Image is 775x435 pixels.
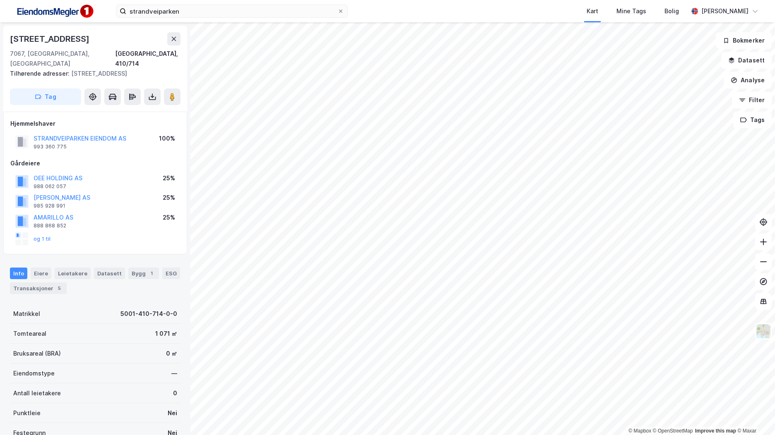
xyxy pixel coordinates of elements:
button: Filter [732,92,772,108]
input: Søk på adresse, matrikkel, gårdeiere, leietakere eller personer [126,5,337,17]
div: Eiere [31,268,51,279]
button: Datasett [721,52,772,69]
div: 25% [163,193,175,203]
div: Hjemmelshaver [10,119,180,129]
div: 25% [163,173,175,183]
div: 1 071 ㎡ [155,329,177,339]
div: Nei [168,408,177,418]
div: 25% [163,213,175,222]
div: Gårdeiere [10,158,180,168]
div: Kontrollprogram for chat [734,395,775,435]
div: Mine Tags [616,6,646,16]
div: 100% [159,134,175,143]
div: Bolig [664,6,679,16]
div: [PERSON_NAME] [701,6,749,16]
div: 888 868 852 [34,222,66,229]
a: Improve this map [695,428,736,434]
div: 1 [147,269,156,277]
button: Analyse [724,72,772,88]
div: Info [10,268,27,279]
a: OpenStreetMap [653,428,693,434]
div: [STREET_ADDRESS] [10,32,91,45]
div: Leietakere [55,268,91,279]
button: Tags [733,112,772,128]
img: F4PB6Px+NJ5v8B7XTbfpPpyloAAAAASUVORK5CYII= [13,2,96,21]
div: Tomteareal [13,329,46,339]
div: 5001-410-714-0-0 [120,309,177,319]
div: [STREET_ADDRESS] [10,69,174,79]
div: — [171,368,177,378]
div: 5 [55,284,63,292]
div: Datasett [94,268,125,279]
div: ESG [162,268,180,279]
div: 985 928 991 [34,203,65,209]
div: Kart [587,6,598,16]
iframe: Chat Widget [734,395,775,435]
div: Transaksjoner [10,282,67,294]
div: Antall leietakere [13,388,61,398]
div: Bruksareal (BRA) [13,349,61,359]
div: 988 062 057 [34,183,66,190]
div: Bygg [128,268,159,279]
div: 7067, [GEOGRAPHIC_DATA], [GEOGRAPHIC_DATA] [10,49,115,69]
span: Tilhørende adresser: [10,70,71,77]
div: 0 ㎡ [166,349,177,359]
img: Z [756,323,771,339]
div: 993 360 775 [34,143,67,150]
div: Punktleie [13,408,41,418]
div: Eiendomstype [13,368,55,378]
div: 0 [173,388,177,398]
button: Bokmerker [716,32,772,49]
a: Mapbox [628,428,651,434]
div: Matrikkel [13,309,40,319]
div: [GEOGRAPHIC_DATA], 410/714 [115,49,181,69]
button: Tag [10,88,81,105]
